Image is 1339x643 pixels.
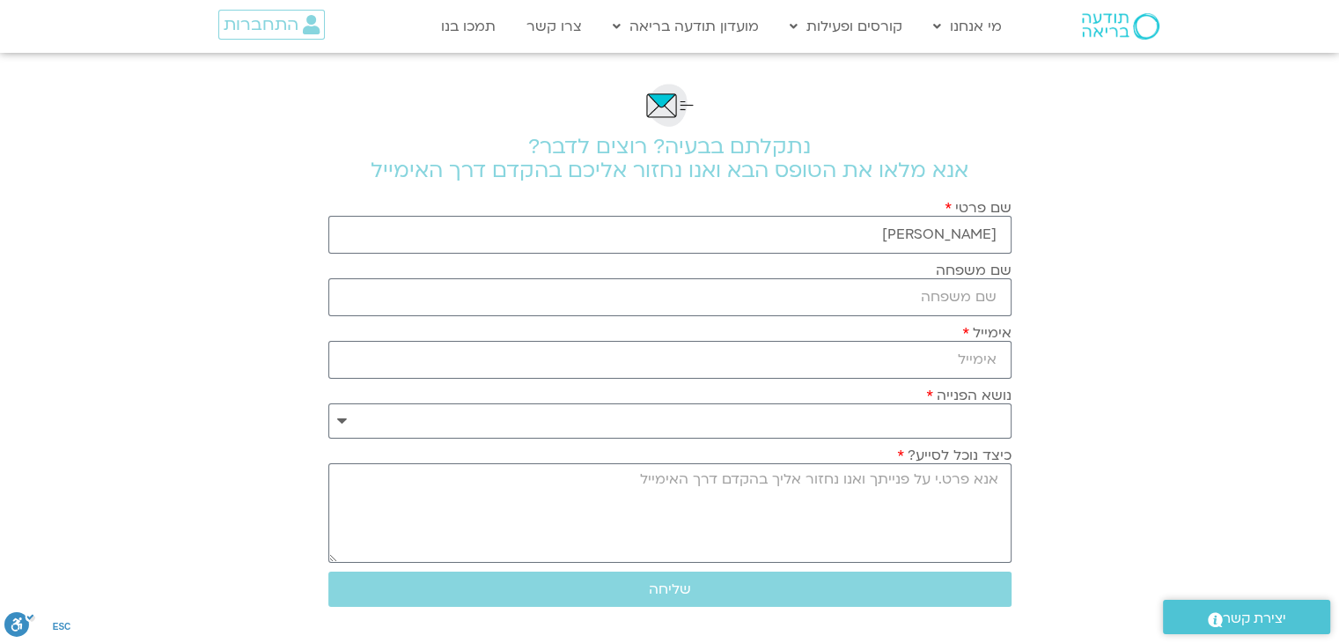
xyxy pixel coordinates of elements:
[945,200,1012,216] label: שם פרטי
[224,15,298,34] span: התחברות
[218,10,325,40] a: התחברות
[328,216,1012,254] input: שם פרטי
[328,135,1012,182] h2: נתקלתם בבעיה? רוצים לדבר? אנא מלאו את הטופס הבא ואנו נחזור אליכם בהקדם דרך האימייל
[328,278,1012,316] input: שם משפחה
[649,581,691,597] span: שליחה
[328,572,1012,607] button: שליחה
[924,10,1011,43] a: מי אנחנו
[604,10,768,43] a: מועדון תודעה בריאה
[897,447,1012,463] label: כיצד נוכל לסייע?
[1223,607,1286,631] span: יצירת קשר
[926,388,1012,403] label: נושא הפנייה
[1163,600,1330,634] a: יצירת קשר
[936,262,1012,278] label: שם משפחה
[962,325,1012,341] label: אימייל
[328,200,1012,616] form: טופס חדש
[328,341,1012,379] input: אימייל
[1082,13,1159,40] img: תודעה בריאה
[432,10,504,43] a: תמכו בנו
[518,10,591,43] a: צרו קשר
[781,10,911,43] a: קורסים ופעילות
